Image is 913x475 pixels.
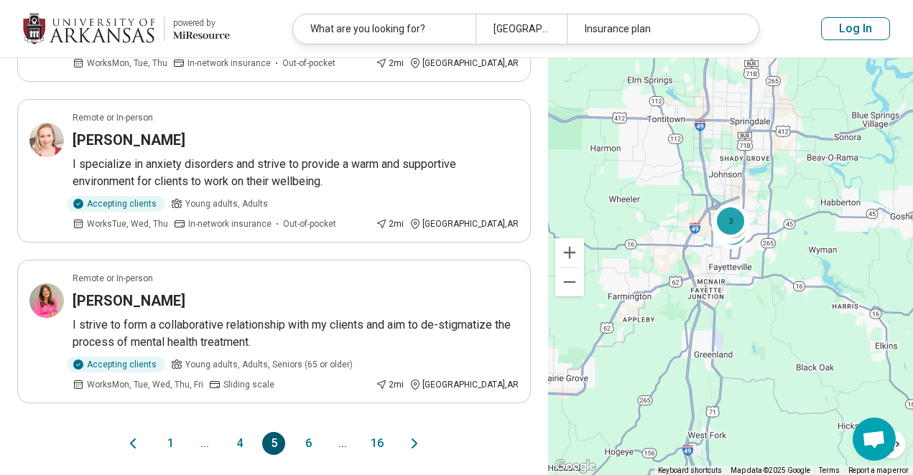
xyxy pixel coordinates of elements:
div: [GEOGRAPHIC_DATA], [GEOGRAPHIC_DATA], [GEOGRAPHIC_DATA] [476,14,567,44]
span: Out-of-pocket [282,57,335,70]
div: 2 mi [376,57,404,70]
button: 6 [297,432,320,455]
div: What are you looking for? [293,14,476,44]
div: 3 [713,204,748,238]
span: Works Tue, Wed, Thu [87,217,168,230]
h3: [PERSON_NAME] [73,130,185,150]
span: Young adults, Adults, Seniors (65 or older) [185,358,353,371]
span: In-network insurance [188,217,272,230]
div: Accepting clients [67,357,165,372]
p: Remote or In-person [73,272,153,285]
button: Previous page [124,432,142,455]
button: 1 [159,432,182,455]
a: University of Arkansaspowered by [23,11,230,46]
button: 5 [262,432,285,455]
div: 2 mi [376,217,404,230]
button: 4 [228,432,251,455]
span: In-network insurance [187,57,271,70]
span: Map data ©2025 Google [731,466,810,474]
a: Terms (opens in new tab) [819,466,840,474]
img: University of Arkansas [23,11,155,46]
span: ... [193,432,216,455]
div: [GEOGRAPHIC_DATA] , AR [409,217,519,230]
button: Log In [821,17,890,40]
p: Remote or In-person [73,111,153,124]
div: powered by [173,17,230,29]
button: 16 [366,432,389,455]
p: I strive to form a collaborative relationship with my clients and aim to de-stigmatize the proces... [73,316,519,351]
span: Sliding scale [223,378,274,391]
a: Report a map error [848,466,909,474]
button: Zoom out [555,268,584,296]
div: 2 mi [376,378,404,391]
div: [GEOGRAPHIC_DATA] , AR [409,378,519,391]
span: ... [331,432,354,455]
h3: [PERSON_NAME] [73,291,185,311]
span: Works Mon, Tue, Wed, Thu, Fri [87,378,203,391]
div: Insurance plan [567,14,749,44]
button: Zoom in [555,238,584,267]
div: Open chat [853,418,896,461]
p: I specialize in anxiety disorders and strive to provide a warm and supportive environment for cli... [73,156,519,190]
span: Young adults, Adults [185,197,268,210]
div: Accepting clients [67,196,165,212]
span: Works Mon, Tue, Thu [87,57,167,70]
div: [GEOGRAPHIC_DATA] , AR [409,57,519,70]
button: Next page [406,432,423,455]
span: Out-of-pocket [283,217,336,230]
